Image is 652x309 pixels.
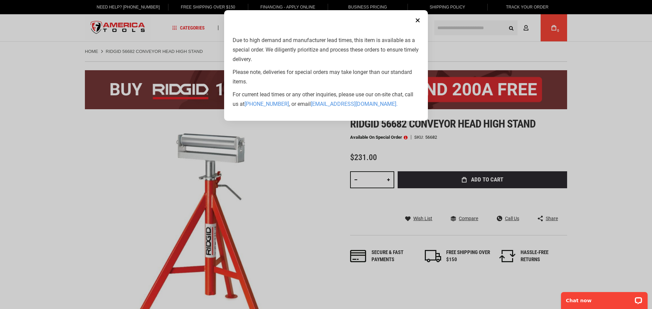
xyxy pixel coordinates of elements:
iframe: LiveChat chat widget [557,288,652,309]
a: [PHONE_NUMBER] [244,101,289,107]
a: [EMAIL_ADDRESS][DOMAIN_NAME]. [311,101,398,107]
p: For current lead times or any other inquiries, please use our on-site chat, call us at , or email [233,90,419,109]
p: Due to high demand and manufacturer lead times, this item is available as a special order. We dil... [233,36,419,64]
p: Please note, deliveries for special orders may take longer than our standard items. [233,67,419,86]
